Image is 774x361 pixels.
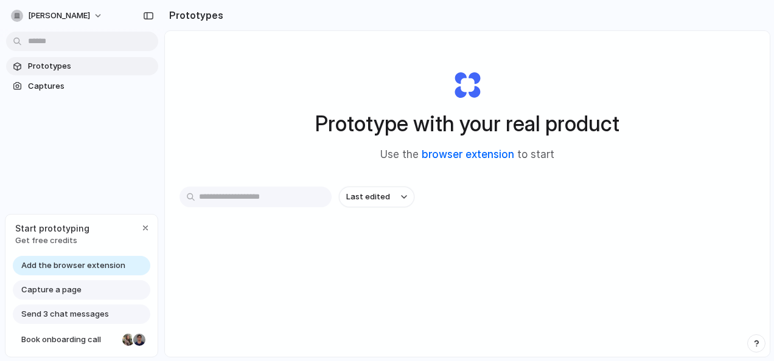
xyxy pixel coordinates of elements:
[422,148,514,160] a: browser extension
[13,330,150,349] a: Book onboarding call
[21,334,117,346] span: Book onboarding call
[15,235,89,247] span: Get free credits
[21,260,125,272] span: Add the browser extension
[28,80,153,92] span: Captures
[132,332,147,347] div: Christian Iacullo
[339,187,414,207] button: Last edited
[6,57,158,75] a: Prototypes
[28,10,90,22] span: [PERSON_NAME]
[21,284,82,296] span: Capture a page
[315,108,619,140] h1: Prototype with your real product
[164,8,223,22] h2: Prototypes
[121,332,136,347] div: Nicole Kubica
[6,77,158,95] a: Captures
[380,147,554,163] span: Use the to start
[28,60,153,72] span: Prototypes
[346,191,390,203] span: Last edited
[21,308,109,320] span: Send 3 chat messages
[15,222,89,235] span: Start prototyping
[6,6,109,26] button: [PERSON_NAME]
